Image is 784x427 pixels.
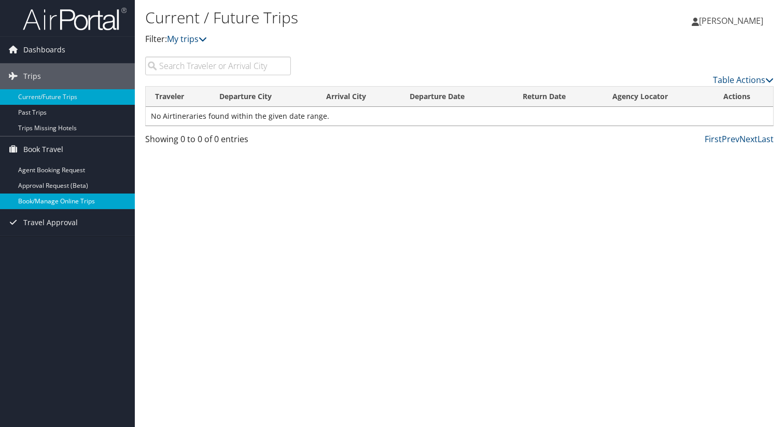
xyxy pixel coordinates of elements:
[145,57,291,75] input: Search Traveler or Arrival City
[145,7,564,29] h1: Current / Future Trips
[317,87,400,107] th: Arrival City: activate to sort column ascending
[23,7,127,31] img: airportal-logo.png
[705,133,722,145] a: First
[699,15,763,26] span: [PERSON_NAME]
[23,37,65,63] span: Dashboards
[400,87,513,107] th: Departure Date: activate to sort column descending
[714,87,773,107] th: Actions
[23,210,78,236] span: Travel Approval
[713,74,774,86] a: Table Actions
[758,133,774,145] a: Last
[722,133,739,145] a: Prev
[23,63,41,89] span: Trips
[23,136,63,162] span: Book Travel
[603,87,714,107] th: Agency Locator: activate to sort column ascending
[739,133,758,145] a: Next
[145,33,564,46] p: Filter:
[146,107,773,126] td: No Airtineraries found within the given date range.
[692,5,774,36] a: [PERSON_NAME]
[145,133,291,150] div: Showing 0 to 0 of 0 entries
[210,87,317,107] th: Departure City: activate to sort column ascending
[167,33,207,45] a: My trips
[513,87,603,107] th: Return Date: activate to sort column ascending
[146,87,210,107] th: Traveler: activate to sort column ascending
